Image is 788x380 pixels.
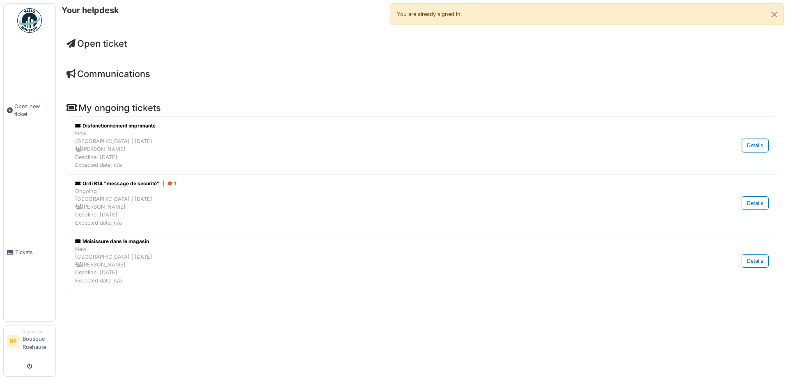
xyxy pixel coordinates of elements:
[23,329,52,354] li: Boutique Ruehaute
[742,254,769,268] div: Details
[4,183,55,321] a: Tickets
[75,245,668,284] div: New [GEOGRAPHIC_DATA] | [DATE] [PERSON_NAME] Deadline: [DATE] Expected date: n/a
[73,120,771,171] a: Disfonctionnement imprimante New[GEOGRAPHIC_DATA] | [DATE] [PERSON_NAME]Deadline: [DATE]Expected ...
[73,236,771,287] a: Moisissure dans le magasin New[GEOGRAPHIC_DATA] | [DATE] [PERSON_NAME]Deadline: [DATE]Expected da...
[75,122,668,130] div: Disfonctionnement imprimante
[66,102,777,113] h4: My ongoing tickets
[390,3,784,25] div: You are already signed in.
[75,130,668,169] div: New [GEOGRAPHIC_DATA] | [DATE] [PERSON_NAME] Deadline: [DATE] Expected date: n/a
[4,37,55,183] a: Open new ticket
[742,196,769,210] div: Details
[66,68,777,79] h4: Communications
[7,329,52,356] a: BR RequesterBoutique Ruehaute
[15,248,52,256] span: Tickets
[62,5,119,15] h6: Your helpdesk
[75,238,668,245] div: Moisissure dans le magasin
[168,180,176,187] div: 1
[765,4,783,25] button: Close
[23,329,52,335] div: Requester
[163,180,165,187] span: |
[7,335,19,348] li: BR
[75,187,668,227] div: Ongoing [GEOGRAPHIC_DATA] | [DATE] [PERSON_NAME] Deadline: [DATE] Expected date: n/a
[73,178,771,229] a: Ordi B14 "message de securité"| 1 Ongoing[GEOGRAPHIC_DATA] | [DATE] [PERSON_NAME]Deadline: [DATE]...
[75,180,668,187] div: Ordi B14 "message de securité"
[742,139,769,152] div: Details
[66,38,127,49] a: Open ticket
[17,8,42,33] img: Badge_color-CXgf-gQk.svg
[14,102,52,118] span: Open new ticket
